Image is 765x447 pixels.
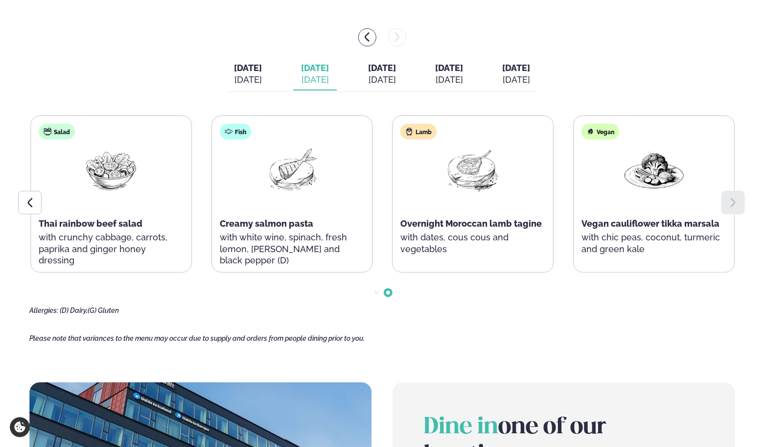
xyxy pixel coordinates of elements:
[581,232,726,255] p: with chic peas, coconut, turmeric and green kale
[261,147,324,193] img: Fish.png
[502,74,530,86] div: [DATE]
[29,334,365,342] span: Please note that variances to the menu may occur due to supply and orders from people dining prio...
[225,128,232,136] img: fish.svg
[435,74,463,86] div: [DATE]
[80,147,142,193] img: Salad.png
[502,63,530,73] span: [DATE]
[401,218,542,229] span: Overnight Moroccan lamb tagine
[88,306,119,314] span: (G) Gluten
[10,417,30,437] a: Cookie settings
[581,124,619,140] div: Vegan
[39,232,184,267] p: with crunchy cabbage, carrots, paprika and ginger honey dressing
[494,58,538,91] button: [DATE] [DATE]
[44,128,51,136] img: salad.svg
[368,63,396,73] span: [DATE]
[220,124,251,140] div: Fish
[586,128,594,136] img: Vegan.svg
[401,232,546,255] p: with dates, cous cous and vegetables
[301,74,329,86] div: [DATE]
[386,291,390,295] span: Go to slide 2
[581,218,719,229] span: Vegan cauliflower tikka marsala
[424,417,498,438] span: Dine in
[301,63,329,73] span: [DATE]
[441,147,504,193] img: Lamb-Meat.png
[374,291,378,295] span: Go to slide 1
[360,58,404,91] button: [DATE] [DATE]
[623,147,685,193] img: Vegan.png
[60,306,88,314] span: (D) Dairy,
[293,58,337,91] button: [DATE] [DATE]
[368,74,396,86] div: [DATE]
[427,58,471,91] button: [DATE] [DATE]
[39,218,142,229] span: Thai rainbow beef salad
[435,63,463,73] span: [DATE]
[406,128,414,136] img: Lamb.svg
[220,232,365,267] p: with white wine, spinach, fresh lemon, [PERSON_NAME] and black pepper (D)
[388,28,406,47] button: menu-btn-right
[39,124,75,140] div: Salad
[234,63,262,73] span: [DATE]
[226,58,270,91] button: [DATE] [DATE]
[29,306,58,314] span: Allergies:
[401,124,437,140] div: Lamb
[220,218,313,229] span: Creamy salmon pasta
[358,28,376,47] button: menu-btn-left
[234,74,262,86] div: [DATE]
